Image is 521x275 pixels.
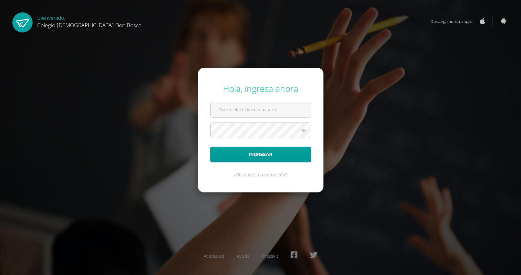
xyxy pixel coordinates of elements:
[210,83,311,94] div: Hola, ingresa ahora
[211,102,311,117] input: Correo electrónico o usuario
[37,21,141,29] span: Colegio [DEMOGRAPHIC_DATA] Don Bosco
[430,15,478,27] span: Descarga nuestra app:
[237,253,250,259] a: Ayuda
[234,172,287,178] a: ¿Olvidaste tu contraseña?
[210,147,311,162] button: Ingresar
[37,12,141,29] div: Bienvenido,
[204,253,224,259] a: Acerca de
[262,253,278,259] a: Presskit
